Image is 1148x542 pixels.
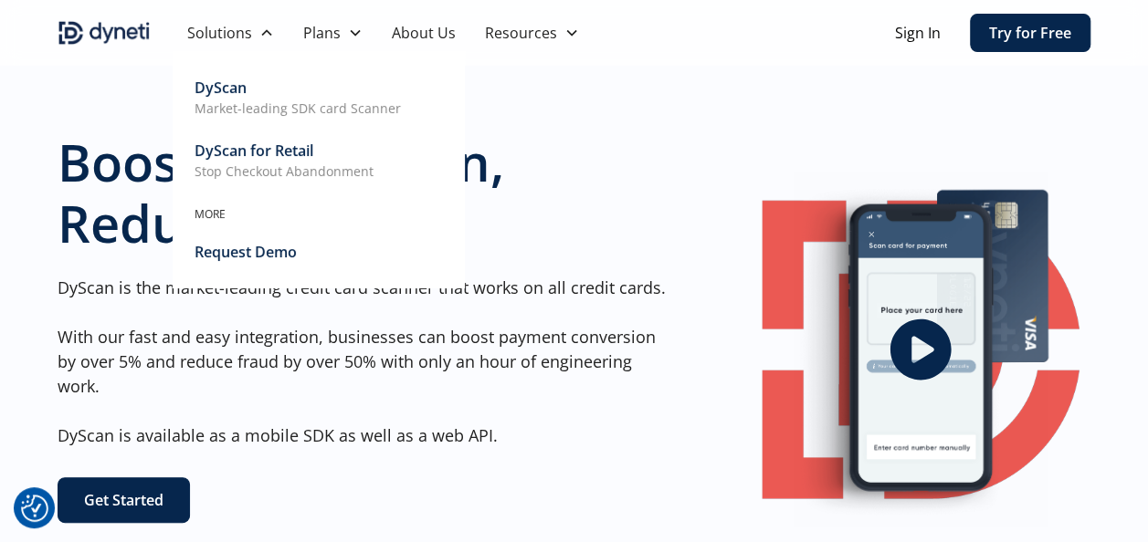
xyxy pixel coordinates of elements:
a: DyScan for RetailStop Checkout Abandonment [195,136,443,184]
h1: Boost Conversion, Reduce Fraud [58,131,678,254]
div: Solutions [173,15,289,51]
img: Revisit consent button [21,495,48,522]
p: DyScan is the market-leading credit card scanner that works on all credit cards. With our fast an... [58,276,678,448]
a: home [58,18,151,47]
a: open lightbox [751,171,1091,527]
div: DyScan for Retail [195,140,313,162]
a: Sign In [895,22,941,44]
nav: Solutions [173,51,465,288]
a: Try for Free [970,14,1090,52]
img: Dyneti indigo logo [58,18,151,47]
div: Request Demo [195,241,297,263]
a: Get Started [58,477,190,523]
a: DyScanMarket-leading SDK card Scanner [195,73,443,121]
div: Resources [485,22,557,44]
div: Plans [303,22,341,44]
a: Request Demo [195,237,443,266]
p: Stop Checkout Abandonment [195,162,374,181]
div: MORE [195,206,443,223]
div: DyScan [195,77,247,99]
button: Consent Preferences [21,495,48,522]
p: Market-leading SDK card Scanner [195,99,401,118]
div: Solutions [187,22,252,44]
img: Image of a mobile Dyneti UI scanning a credit card [793,171,1048,527]
div: Plans [289,15,377,51]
